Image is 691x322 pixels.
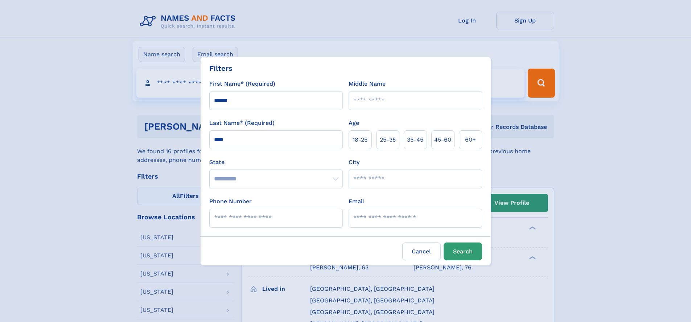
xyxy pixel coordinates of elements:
span: 25‑35 [380,135,396,144]
label: Email [349,197,364,206]
span: 60+ [465,135,476,144]
label: Last Name* (Required) [209,119,275,127]
label: City [349,158,359,167]
span: 45‑60 [434,135,451,144]
div: Filters [209,63,233,74]
label: Cancel [402,242,441,260]
span: 18‑25 [353,135,367,144]
label: Phone Number [209,197,252,206]
label: Middle Name [349,80,386,88]
label: First Name* (Required) [209,80,275,88]
button: Search [444,242,482,260]
label: State [209,158,343,167]
label: Age [349,119,359,127]
span: 35‑45 [407,135,423,144]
